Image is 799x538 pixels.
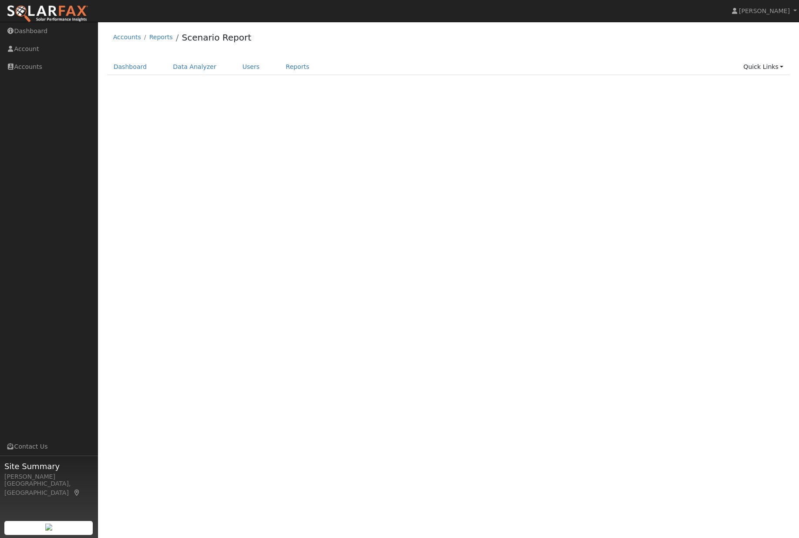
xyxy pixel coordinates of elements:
[149,34,173,41] a: Reports
[236,59,266,75] a: Users
[182,32,251,43] a: Scenario Report
[113,34,141,41] a: Accounts
[73,489,81,496] a: Map
[107,59,154,75] a: Dashboard
[166,59,223,75] a: Data Analyzer
[4,472,93,481] div: [PERSON_NAME]
[4,479,93,497] div: [GEOGRAPHIC_DATA], [GEOGRAPHIC_DATA]
[737,59,790,75] a: Quick Links
[7,5,88,23] img: SolarFax
[4,460,93,472] span: Site Summary
[739,7,790,14] span: [PERSON_NAME]
[279,59,316,75] a: Reports
[45,524,52,531] img: retrieve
